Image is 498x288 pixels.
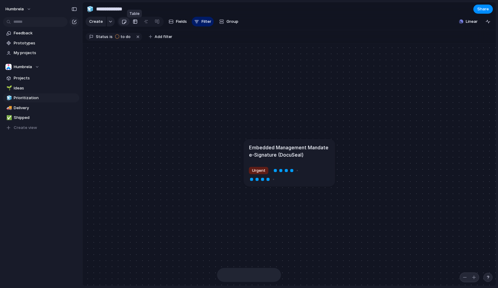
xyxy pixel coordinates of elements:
[477,6,489,12] span: Share
[252,168,265,174] span: Urgent
[87,5,93,13] div: 🧊
[14,64,32,70] span: Humbrela
[85,4,95,14] button: 🧊
[14,105,77,111] span: Delivery
[3,93,79,102] a: 🧊Prioritization
[121,34,131,40] span: to do
[6,104,11,111] div: 🚚
[3,39,79,48] a: Prototypes
[3,113,79,122] a: ✅Shipped
[6,85,11,92] div: 🌱
[166,17,189,26] button: Fields
[14,50,77,56] span: My projects
[3,4,34,14] button: Humbrela
[96,34,108,40] span: Status
[3,84,79,93] a: 🌱Ideas
[14,95,77,101] span: Prioritization
[127,10,142,18] div: Table
[14,75,77,81] span: Projects
[466,19,478,25] span: Linear
[108,33,114,40] button: is
[14,30,77,36] span: Feedback
[3,62,79,71] button: Humbrela
[86,17,106,26] button: Create
[202,19,211,25] span: Filter
[216,17,241,26] button: Group
[113,33,134,40] button: to do
[6,95,11,102] div: 🧊
[14,85,77,91] span: Ideas
[14,40,77,46] span: Prototypes
[3,74,79,83] a: Projects
[145,33,176,41] button: Add filter
[5,115,12,121] button: ✅
[176,19,187,25] span: Fields
[3,103,79,113] a: 🚚Delivery
[89,19,103,25] span: Create
[3,48,79,57] a: My projects
[6,114,11,121] div: ✅
[249,144,330,158] h1: Embedded Management Mandate e-Signature (DocuSeal)
[5,95,12,101] button: 🧊
[457,17,480,26] button: Linear
[3,123,79,132] button: Create view
[226,19,238,25] span: Group
[5,105,12,111] button: 🚚
[3,29,79,38] a: Feedback
[14,115,77,121] span: Shipped
[110,34,113,40] span: is
[192,17,214,26] button: Filter
[14,125,37,131] span: Create view
[473,5,493,14] button: Share
[155,34,172,40] span: Add filter
[5,6,24,12] span: Humbrela
[5,85,12,91] button: 🌱
[247,165,270,175] button: Urgent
